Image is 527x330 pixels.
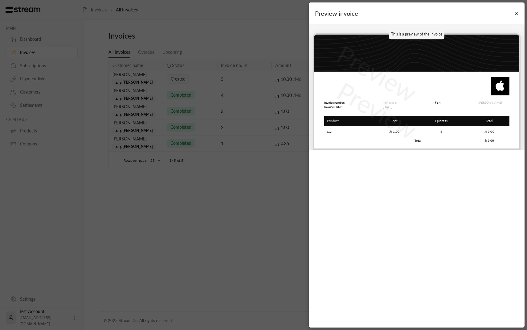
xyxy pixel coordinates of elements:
[324,127,374,137] td: رحله
[374,127,415,137] td: 1.00
[324,100,345,105] p: Invoice number:
[314,35,519,72] img: header.png
[331,36,424,111] p: Preview
[435,100,440,105] p: For:
[469,127,509,137] td: 3.00
[324,105,345,109] p: Invoice Date:
[439,130,445,134] span: 3
[315,9,358,18] span: Preview invoice
[389,30,444,40] p: This is a preview of the invoice
[478,100,509,105] p: [PERSON_NAME]
[469,116,509,126] th: Total
[415,137,469,144] td: Total
[491,77,509,95] img: Logo
[331,73,424,148] p: Preview
[324,116,374,126] th: Product
[511,8,522,19] button: Close
[469,137,509,144] td: 3.00
[415,116,469,126] th: Quantity
[324,115,509,144] table: Products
